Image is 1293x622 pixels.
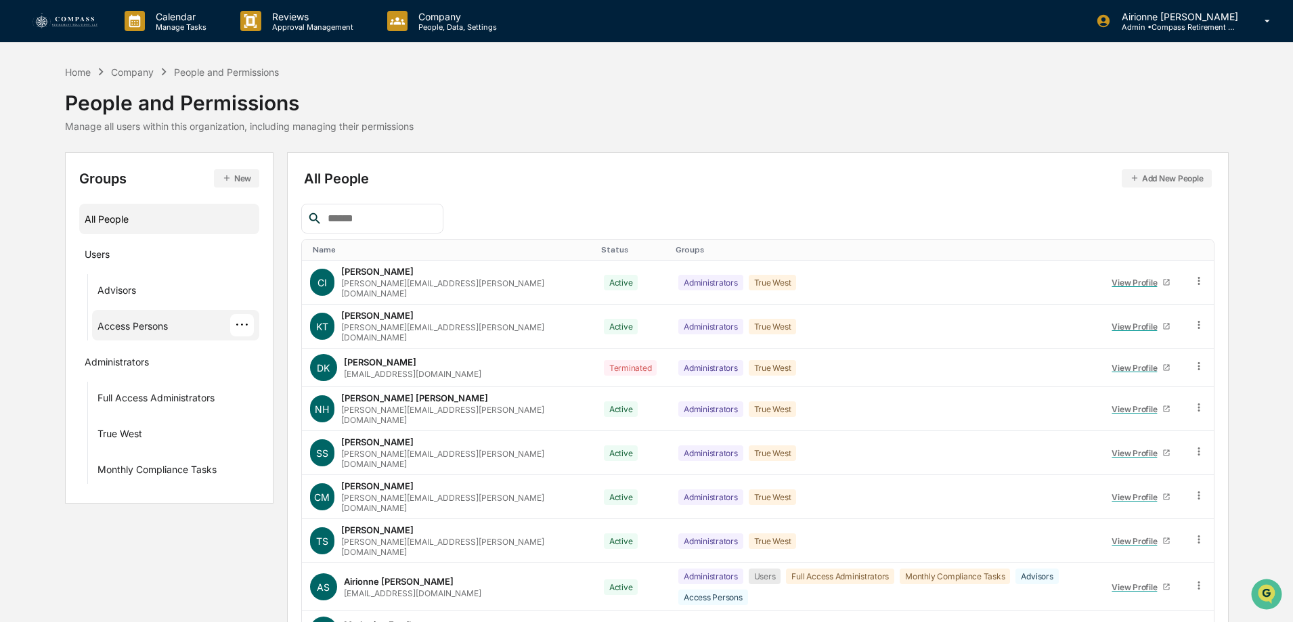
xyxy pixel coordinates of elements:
img: 8933085812038_c878075ebb4cc5468115_72.jpg [28,104,53,128]
div: Toggle SortBy [313,245,590,254]
div: Access Persons [678,590,748,605]
div: Administrators [678,445,743,461]
a: View Profile [1106,443,1177,464]
a: View Profile [1106,316,1177,337]
a: Powered byPylon [95,335,164,346]
div: [PERSON_NAME] [344,357,416,368]
div: True West [749,319,797,334]
div: Toggle SortBy [1103,245,1179,254]
button: Start new chat [230,108,246,124]
p: Company [408,11,504,22]
div: Monthly Compliance Tasks [97,464,217,480]
div: Active [604,319,638,334]
div: View Profile [1112,277,1162,288]
div: [PERSON_NAME] [341,266,414,277]
div: [PERSON_NAME] [341,310,414,321]
div: [PERSON_NAME][EMAIL_ADDRESS][PERSON_NAME][DOMAIN_NAME] [341,278,588,298]
div: Administrators [678,489,743,505]
a: View Profile [1106,531,1177,552]
div: Start new chat [61,104,222,117]
span: DK [317,362,330,374]
div: View Profile [1112,582,1162,592]
a: View Profile [1106,487,1177,508]
div: True West [749,489,797,505]
span: CI [317,277,327,288]
a: 🖐️Preclearance [8,271,93,296]
div: Toggle SortBy [1196,245,1208,254]
div: ··· [230,314,254,336]
div: Administrators [678,319,743,334]
div: True West [749,275,797,290]
div: Toggle SortBy [601,245,665,254]
div: Administrators [678,401,743,417]
div: True West [749,445,797,461]
img: 1746055101610-c473b297-6a78-478c-a979-82029cc54cd1 [27,221,38,232]
div: View Profile [1112,404,1162,414]
button: See all [210,148,246,164]
div: True West [749,401,797,417]
a: 🗄️Attestations [93,271,173,296]
div: Manage all users within this organization, including managing their permissions [65,120,414,132]
span: AS [317,581,330,593]
div: Company [111,66,154,78]
div: Administrators [85,356,149,372]
div: Users [85,248,110,265]
span: [PERSON_NAME] [42,221,110,231]
span: Pylon [135,336,164,346]
span: • [112,221,117,231]
p: Manage Tasks [145,22,213,32]
a: 🔎Data Lookup [8,297,91,321]
div: 🖐️ [14,278,24,289]
div: People and Permissions [174,66,279,78]
div: [EMAIL_ADDRESS][DOMAIN_NAME] [344,369,481,379]
div: View Profile [1112,363,1162,373]
div: Active [604,275,638,290]
div: Administrators [678,360,743,376]
p: Reviews [261,11,360,22]
iframe: Open customer support [1250,577,1286,614]
div: Full Access Administrators [786,569,894,584]
div: True West [749,533,797,549]
a: View Profile [1106,272,1177,293]
div: [PERSON_NAME][EMAIL_ADDRESS][PERSON_NAME][DOMAIN_NAME] [341,322,588,342]
div: View Profile [1112,492,1162,502]
a: View Profile [1106,577,1177,598]
div: View Profile [1112,448,1162,458]
span: Airionne [PERSON_NAME] [42,184,146,195]
span: SS [316,447,328,459]
div: Users [749,569,781,584]
span: NH [315,403,329,415]
input: Clear [35,62,223,76]
div: True West [749,360,797,376]
div: View Profile [1112,321,1162,332]
div: [PERSON_NAME] [PERSON_NAME] [341,393,488,403]
div: 🗄️ [98,278,109,289]
span: CM [314,491,330,503]
div: Administrators [678,569,743,584]
div: Active [604,533,638,549]
div: [PERSON_NAME][EMAIL_ADDRESS][PERSON_NAME][DOMAIN_NAME] [341,449,588,469]
p: Approval Management [261,22,360,32]
div: [PERSON_NAME] [341,437,414,447]
div: View Profile [1112,536,1162,546]
span: [DATE] [120,221,148,231]
span: TS [316,535,328,547]
span: Attestations [112,277,168,290]
div: [PERSON_NAME][EMAIL_ADDRESS][PERSON_NAME][DOMAIN_NAME] [341,493,588,513]
div: Active [604,401,638,417]
button: Add New People [1122,169,1212,187]
div: All People [304,169,1212,187]
div: Full Access Administrators [97,392,215,408]
div: Home [65,66,91,78]
p: Admin • Compass Retirement Solutions [1111,22,1237,32]
div: Monthly Compliance Tasks [900,569,1010,584]
div: Active [604,579,638,595]
div: Active [604,489,638,505]
div: [PERSON_NAME][EMAIL_ADDRESS][PERSON_NAME][DOMAIN_NAME] [341,537,588,557]
img: 1746055101610-c473b297-6a78-478c-a979-82029cc54cd1 [14,104,38,128]
img: logo [32,13,97,30]
div: [EMAIL_ADDRESS][DOMAIN_NAME] [344,588,481,598]
div: True West [97,428,142,444]
div: Past conversations [14,150,87,161]
div: [PERSON_NAME] [341,481,414,491]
